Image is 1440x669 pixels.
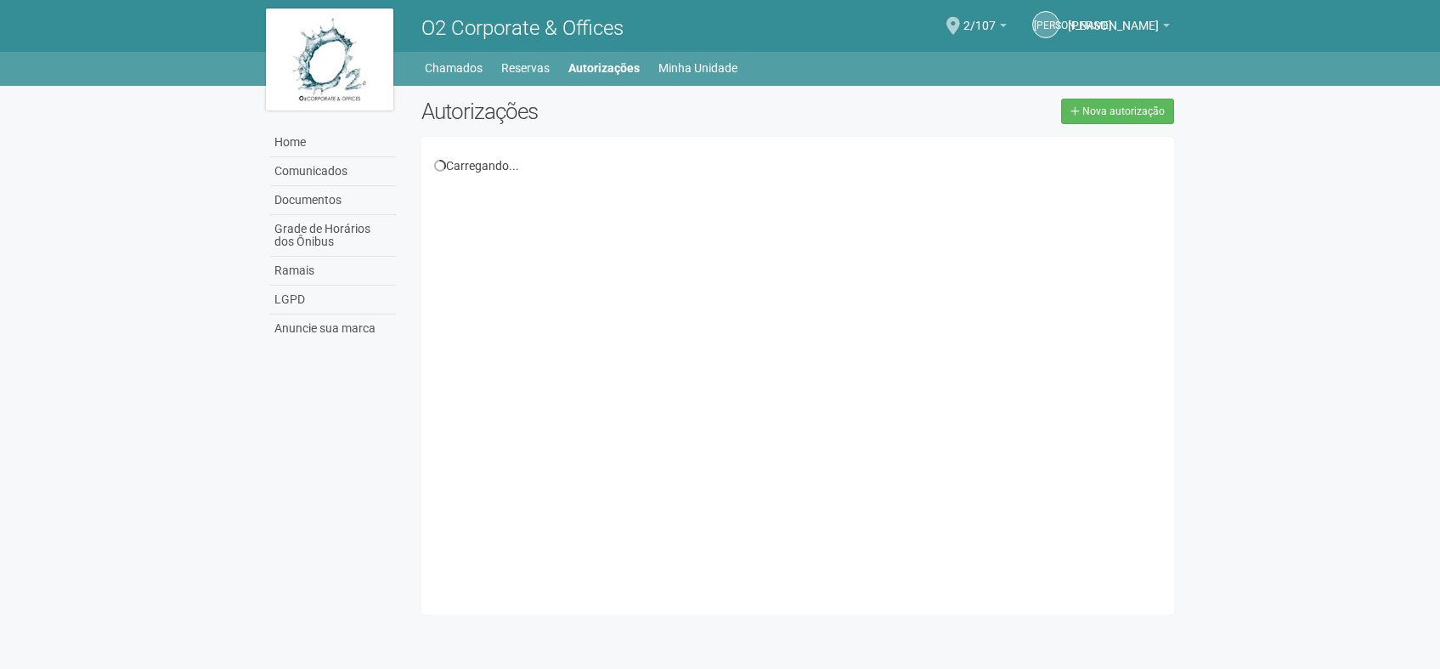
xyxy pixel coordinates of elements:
[1032,11,1059,38] a: [PERSON_NAME]
[270,186,396,215] a: Documentos
[425,56,483,80] a: Chamados
[270,315,396,343] a: Anuncie sua marca
[963,3,996,32] span: 2/107
[963,21,1007,35] a: 2/107
[658,56,737,80] a: Minha Unidade
[434,158,1162,173] div: Carregando...
[266,9,393,111] img: logo.jpg
[270,215,396,257] a: Grade de Horários dos Ônibus
[568,56,640,80] a: Autorizações
[270,128,396,157] a: Home
[1082,105,1165,117] span: Nova autorização
[270,257,396,286] a: Ramais
[1068,3,1159,32] span: Juliana Oliveira
[421,16,624,40] span: O2 Corporate & Offices
[1061,99,1174,124] a: Nova autorização
[421,99,785,124] h2: Autorizações
[270,286,396,315] a: LGPD
[270,157,396,186] a: Comunicados
[1068,21,1170,35] a: [PERSON_NAME]
[501,56,550,80] a: Reservas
